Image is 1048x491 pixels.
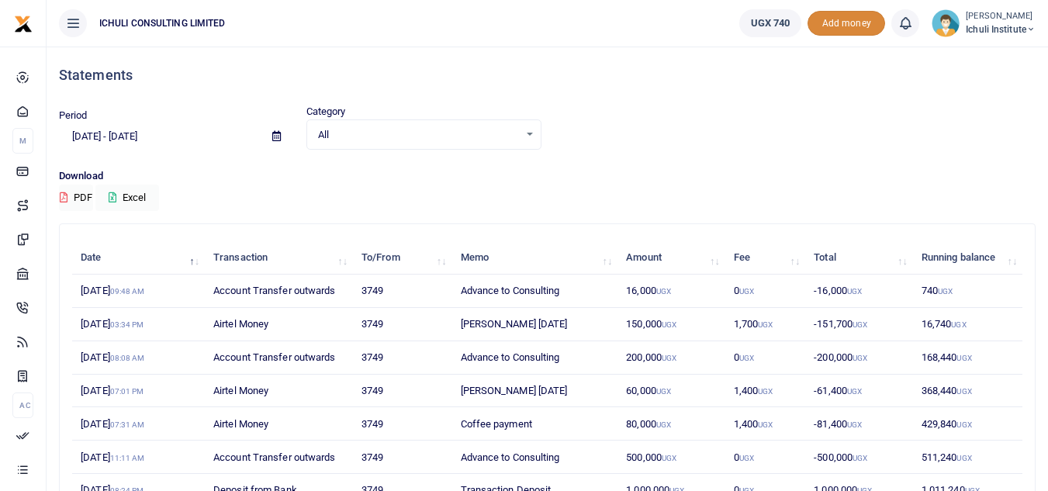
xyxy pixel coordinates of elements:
[913,407,1022,441] td: 429,840
[617,275,725,308] td: 16,000
[353,241,452,275] th: To/From: activate to sort column ascending
[95,185,159,211] button: Excel
[805,308,912,341] td: -151,700
[353,441,452,474] td: 3749
[617,341,725,375] td: 200,000
[353,308,452,341] td: 3749
[205,407,353,441] td: Airtel Money
[59,123,260,150] input: select period
[805,441,912,474] td: -500,000
[617,407,725,441] td: 80,000
[966,22,1036,36] span: Ichuli Institute
[306,104,346,119] label: Category
[805,241,912,275] th: Total: activate to sort column ascending
[656,287,671,296] small: UGX
[451,375,617,408] td: [PERSON_NAME] [DATE]
[110,287,145,296] small: 09:48 AM
[110,320,144,329] small: 03:34 PM
[739,454,754,462] small: UGX
[451,275,617,308] td: Advance to Consulting
[617,375,725,408] td: 60,000
[353,341,452,375] td: 3749
[110,354,145,362] small: 08:08 AM
[725,275,806,308] td: 0
[12,392,33,418] li: Ac
[318,127,519,143] span: All
[205,341,353,375] td: Account Transfer outwards
[12,128,33,154] li: M
[932,9,1036,37] a: profile-user [PERSON_NAME] Ichuli Institute
[739,287,754,296] small: UGX
[758,387,773,396] small: UGX
[808,11,885,36] li: Toup your wallet
[853,454,867,462] small: UGX
[205,441,353,474] td: Account Transfer outwards
[847,287,862,296] small: UGX
[59,108,88,123] label: Period
[956,420,971,429] small: UGX
[956,387,971,396] small: UGX
[72,275,205,308] td: [DATE]
[751,16,790,31] span: UGX 740
[725,308,806,341] td: 1,700
[59,168,1036,185] p: Download
[451,407,617,441] td: Coffee payment
[913,275,1022,308] td: 740
[353,407,452,441] td: 3749
[758,420,773,429] small: UGX
[353,275,452,308] td: 3749
[966,10,1036,23] small: [PERSON_NAME]
[913,375,1022,408] td: 368,440
[956,454,971,462] small: UGX
[913,441,1022,474] td: 511,240
[725,341,806,375] td: 0
[913,241,1022,275] th: Running balance: activate to sort column ascending
[205,308,353,341] td: Airtel Money
[662,354,676,362] small: UGX
[14,17,33,29] a: logo-small logo-large logo-large
[72,241,205,275] th: Date: activate to sort column descending
[617,308,725,341] td: 150,000
[110,420,145,429] small: 07:31 AM
[72,375,205,408] td: [DATE]
[662,320,676,329] small: UGX
[808,16,885,28] a: Add money
[72,407,205,441] td: [DATE]
[72,308,205,341] td: [DATE]
[656,420,671,429] small: UGX
[110,454,145,462] small: 11:11 AM
[725,407,806,441] td: 1,400
[451,441,617,474] td: Advance to Consulting
[758,320,773,329] small: UGX
[739,354,754,362] small: UGX
[805,341,912,375] td: -200,000
[451,308,617,341] td: [PERSON_NAME] [DATE]
[932,9,960,37] img: profile-user
[805,375,912,408] td: -61,400
[805,407,912,441] td: -81,400
[93,16,232,30] span: ICHULI CONSULTING LIMITED
[956,354,971,362] small: UGX
[451,241,617,275] th: Memo: activate to sort column ascending
[617,441,725,474] td: 500,000
[853,354,867,362] small: UGX
[913,341,1022,375] td: 168,440
[451,341,617,375] td: Advance to Consulting
[725,441,806,474] td: 0
[205,241,353,275] th: Transaction: activate to sort column ascending
[725,241,806,275] th: Fee: activate to sort column ascending
[853,320,867,329] small: UGX
[847,387,862,396] small: UGX
[739,9,802,37] a: UGX 740
[617,241,725,275] th: Amount: activate to sort column ascending
[72,341,205,375] td: [DATE]
[913,308,1022,341] td: 16,740
[725,375,806,408] td: 1,400
[353,375,452,408] td: 3749
[951,320,966,329] small: UGX
[110,387,144,396] small: 07:01 PM
[847,420,862,429] small: UGX
[14,15,33,33] img: logo-small
[205,375,353,408] td: Airtel Money
[656,387,671,396] small: UGX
